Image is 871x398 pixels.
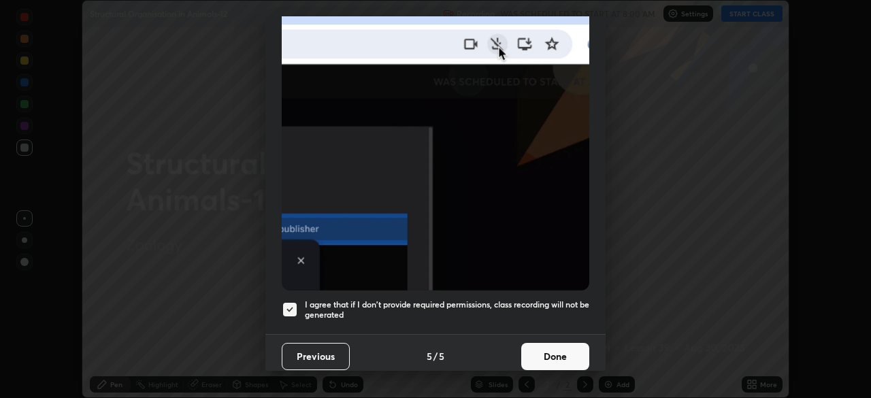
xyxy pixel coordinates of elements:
[521,343,589,370] button: Done
[433,349,438,363] h4: /
[282,343,350,370] button: Previous
[305,299,589,320] h5: I agree that if I don't provide required permissions, class recording will not be generated
[439,349,444,363] h4: 5
[427,349,432,363] h4: 5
